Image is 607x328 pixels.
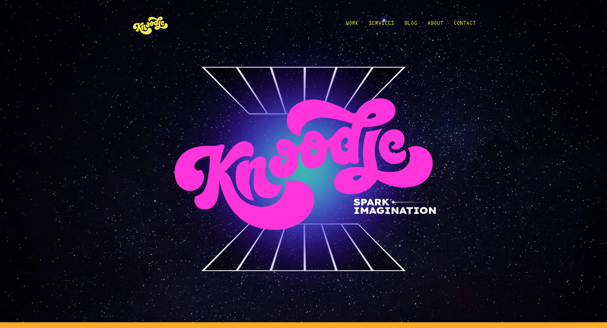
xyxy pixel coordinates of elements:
img: KnoLogo(yellow) [132,10,170,40]
a: Blog [404,10,417,40]
a: About [427,10,443,40]
a: Work [346,10,358,40]
a: Contact [453,10,476,40]
a: Services [369,10,394,40]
